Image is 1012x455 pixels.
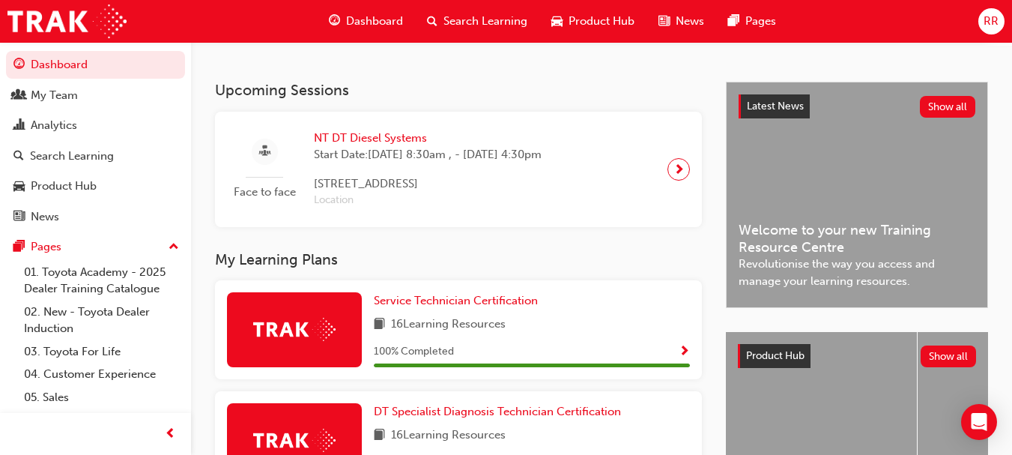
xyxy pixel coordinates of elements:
span: book-icon [374,427,385,445]
div: My Team [31,87,78,104]
button: Pages [6,233,185,261]
span: Pages [745,13,776,30]
img: Trak [253,318,336,341]
a: search-iconSearch Learning [415,6,539,37]
span: guage-icon [13,58,25,72]
span: Face to face [227,184,302,201]
span: Show Progress [679,346,690,359]
a: 02. New - Toyota Dealer Induction [18,301,185,340]
a: 05. Sales [18,386,185,409]
span: NT DT Diesel Systems [314,130,542,147]
span: Revolutionise the way you access and manage your learning resources. [739,256,975,289]
div: Pages [31,238,61,256]
div: Product Hub [31,178,97,195]
span: book-icon [374,316,385,334]
div: Search Learning [30,148,114,165]
a: Face to faceNT DT Diesel SystemsStart Date:[DATE] 8:30am , - [DATE] 4:30pm[STREET_ADDRESS]Location [227,124,690,215]
button: Show all [920,96,976,118]
span: Product Hub [569,13,634,30]
a: 01. Toyota Academy - 2025 Dealer Training Catalogue [18,261,185,301]
span: guage-icon [329,12,340,31]
span: Welcome to your new Training Resource Centre [739,222,975,256]
span: chart-icon [13,119,25,133]
button: Show Progress [679,343,690,361]
span: car-icon [13,180,25,193]
a: 03. Toyota For Life [18,340,185,364]
a: car-iconProduct Hub [539,6,646,37]
span: news-icon [658,12,670,31]
span: pages-icon [13,241,25,254]
img: Trak [7,4,127,38]
h3: My Learning Plans [215,251,702,268]
a: pages-iconPages [716,6,788,37]
span: Product Hub [746,349,805,362]
a: DT Specialist Diagnosis Technician Certification [374,403,627,421]
span: Location [314,192,542,209]
a: guage-iconDashboard [317,6,415,37]
span: RR [984,13,999,30]
a: Dashboard [6,51,185,79]
span: Start Date: [DATE] 8:30am , - [DATE] 4:30pm [314,146,542,163]
a: Latest NewsShow allWelcome to your new Training Resource CentreRevolutionise the way you access a... [726,82,988,308]
span: DT Specialist Diagnosis Technician Certification [374,405,621,418]
a: Latest NewsShow all [739,94,975,118]
a: Product HubShow all [738,344,976,368]
span: search-icon [13,150,24,163]
span: up-icon [169,238,179,257]
a: My Team [6,82,185,109]
span: Dashboard [346,13,403,30]
button: RR [978,8,1005,34]
a: Product Hub [6,172,185,200]
img: Trak [253,429,336,452]
div: Analytics [31,117,77,134]
span: sessionType_FACE_TO_FACE-icon [259,142,270,161]
a: news-iconNews [646,6,716,37]
a: Service Technician Certification [374,292,544,310]
button: Show all [921,346,977,367]
span: news-icon [13,211,25,224]
span: search-icon [427,12,437,31]
span: Service Technician Certification [374,294,538,307]
h3: Upcoming Sessions [215,82,702,99]
span: Search Learning [443,13,527,30]
div: News [31,208,59,226]
span: car-icon [551,12,563,31]
span: 16 Learning Resources [391,427,506,445]
span: 16 Learning Resources [391,316,506,334]
a: News [6,203,185,231]
span: News [676,13,704,30]
span: next-icon [673,159,685,180]
div: Open Intercom Messenger [961,404,997,440]
span: pages-icon [728,12,739,31]
a: Analytics [6,112,185,139]
span: Latest News [747,100,804,112]
a: 06. Electrification (EV & Hybrid) [18,409,185,448]
span: prev-icon [165,425,176,444]
button: DashboardMy TeamAnalyticsSearch LearningProduct HubNews [6,48,185,233]
a: Search Learning [6,142,185,170]
a: 04. Customer Experience [18,363,185,386]
span: [STREET_ADDRESS] [314,175,542,193]
span: people-icon [13,89,25,103]
span: 100 % Completed [374,343,454,361]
